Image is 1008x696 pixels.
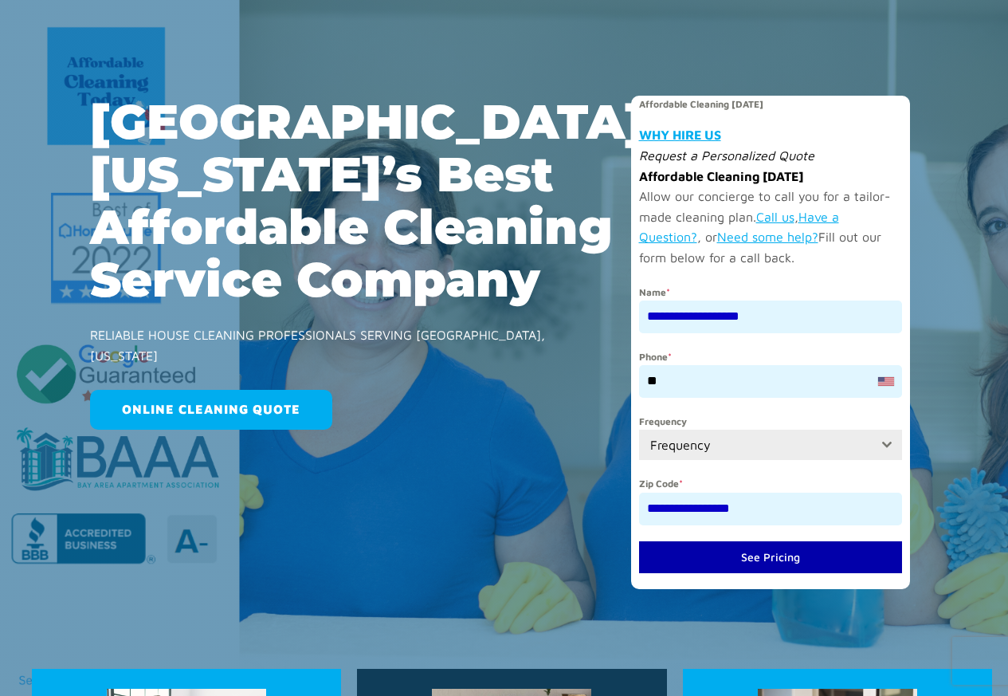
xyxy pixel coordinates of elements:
div: RELIABLE HOUSE CLEANING PROFESSIONALS SERVING [GEOGRAPHIC_DATA], [US_STATE] [90,325,590,366]
label: Frequency [639,414,902,430]
a: Need some help? [717,230,818,244]
strong: Affordable Cleaning [DATE] [639,169,803,183]
button: See Pricing [639,541,902,573]
span: Allow our concierge to call you for a tailor-made cleaning plan. , , or Fill out our form below f... [639,189,890,265]
a: ONLINE CLEANING QUOTE [90,390,332,430]
h1: [GEOGRAPHIC_DATA] [US_STATE]’s Best Affordable Cleaning Service Company [90,96,645,306]
span: Frequency [650,438,711,452]
span: Request a Personalized Quote [639,148,814,163]
label: Affordable Cleaning [DATE] [639,96,902,112]
a: Call us [756,210,794,224]
label: Name [639,285,902,301]
a: WHY HIRE US [639,128,721,142]
a: Have a Question? [639,210,839,245]
span: Frequency [639,430,902,460]
label: Phone [639,349,902,365]
span: Frequency [639,430,872,460]
label: Zip Code [639,476,902,492]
